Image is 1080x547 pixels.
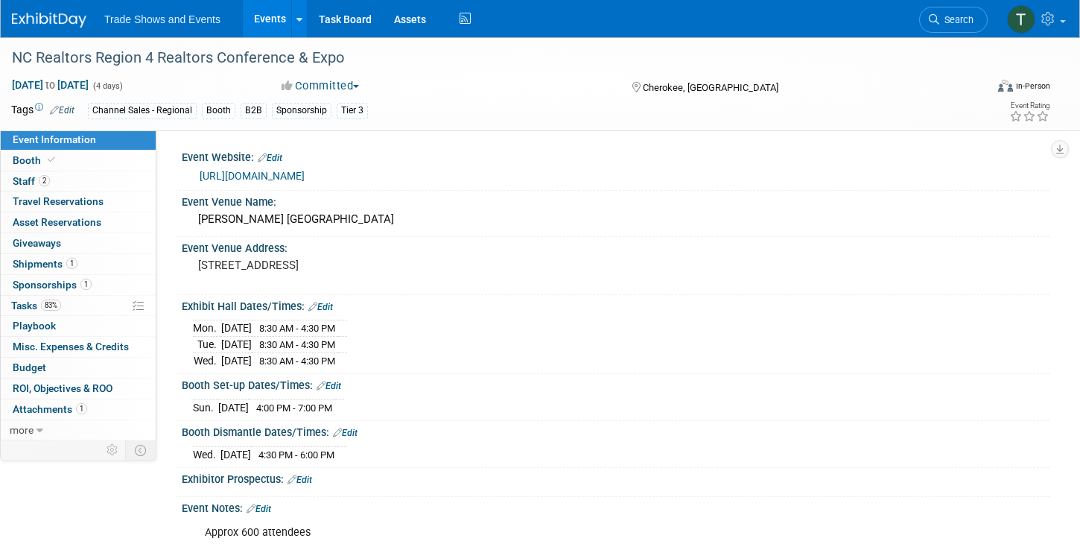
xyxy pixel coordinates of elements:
td: Wed. [193,352,221,368]
span: Cherokee, [GEOGRAPHIC_DATA] [643,82,778,93]
a: ROI, Objectives & ROO [1,379,156,399]
span: (4 days) [92,81,123,91]
div: Event Website: [182,146,1050,165]
img: ExhibitDay [12,13,86,28]
span: Attachments [13,403,87,415]
span: [DATE] [DATE] [11,78,89,92]
div: Tier 3 [337,103,368,118]
a: Shipments1 [1,254,156,274]
span: 1 [76,403,87,414]
a: Edit [317,381,341,391]
span: Travel Reservations [13,195,104,207]
td: [DATE] [221,337,252,353]
td: [DATE] [218,399,249,415]
a: Playbook [1,316,156,336]
td: Wed. [193,446,220,462]
a: Edit [308,302,333,312]
span: 1 [66,258,77,269]
a: Edit [258,153,282,163]
pre: [STREET_ADDRESS] [198,259,527,272]
span: Tasks [11,300,61,312]
button: Committed [276,78,365,94]
td: [DATE] [221,320,252,337]
span: Misc. Expenses & Credits [13,341,129,352]
a: Budget [1,358,156,378]
span: Event Information [13,133,96,145]
a: Staff2 [1,171,156,192]
span: Budget [13,361,46,373]
a: Search [919,7,988,33]
a: Edit [333,428,358,438]
div: Exhibit Hall Dates/Times: [182,295,1050,314]
a: Travel Reservations [1,192,156,212]
span: 4:30 PM - 6:00 PM [258,449,334,461]
img: Format-Inperson.png [998,80,1013,92]
span: 8:30 AM - 4:30 PM [259,339,335,350]
span: Playbook [13,320,56,332]
a: Edit [50,105,74,116]
a: [URL][DOMAIN_NAME] [200,170,305,182]
div: Event Venue Address: [182,237,1050,256]
span: to [43,79,57,91]
div: Exhibitor Prospectus: [182,468,1050,487]
div: [PERSON_NAME] [GEOGRAPHIC_DATA] [193,208,1039,231]
td: Mon. [193,320,221,337]
span: 8:30 AM - 4:30 PM [259,355,335,367]
div: Channel Sales - Regional [88,103,197,118]
div: Booth Dismantle Dates/Times: [182,421,1050,440]
div: Event Format [896,78,1051,100]
div: Event Notes: [182,497,1050,516]
a: Edit [288,475,312,485]
span: Search [939,14,973,25]
td: Personalize Event Tab Strip [100,440,126,460]
span: 4:00 PM - 7:00 PM [256,402,332,414]
span: Staff [13,175,50,187]
span: Trade Shows and Events [104,13,220,25]
div: Booth [202,103,235,118]
span: more [10,424,34,436]
i: Booth reservation complete [48,156,55,164]
td: Sun. [193,399,218,415]
div: Booth Set-up Dates/Times: [182,374,1050,393]
span: 8:30 AM - 4:30 PM [259,323,335,334]
a: more [1,420,156,440]
td: [DATE] [220,446,251,462]
a: Asset Reservations [1,212,156,233]
div: Event Venue Name: [182,191,1050,209]
a: Booth [1,151,156,171]
td: [DATE] [221,352,252,368]
td: Toggle Event Tabs [126,440,156,460]
div: NC Realtors Region 4 Realtors Conference & Expo [7,45,962,72]
div: In-Person [1015,80,1050,92]
a: Misc. Expenses & Credits [1,337,156,357]
div: B2B [241,103,267,118]
a: Event Information [1,130,156,150]
a: Tasks83% [1,296,156,316]
a: Sponsorships1 [1,275,156,295]
a: Attachments1 [1,399,156,420]
td: Tags [11,102,74,119]
span: Asset Reservations [13,216,101,228]
span: Shipments [13,258,77,270]
span: Giveaways [13,237,61,249]
a: Edit [247,504,271,514]
span: ROI, Objectives & ROO [13,382,112,394]
td: Tue. [193,337,221,353]
img: Tiff Wagner [1007,5,1035,34]
span: Booth [13,154,58,166]
div: Sponsorship [272,103,331,118]
span: 2 [39,175,50,186]
div: Event Rating [1009,102,1049,110]
span: 1 [80,279,92,290]
a: Giveaways [1,233,156,253]
span: Sponsorships [13,279,92,291]
span: 83% [41,300,61,311]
